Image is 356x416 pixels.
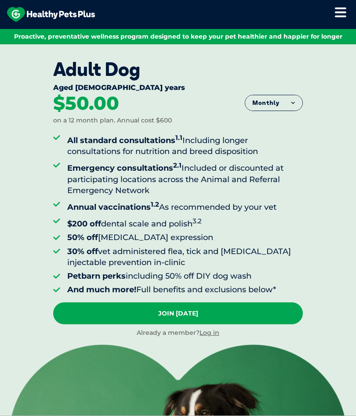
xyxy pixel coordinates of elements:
[14,32,342,40] span: Proactive, preventative wellness program designed to keep your pet healthier and happier for longer
[200,329,219,337] a: Log in
[67,246,303,268] li: vet administered flea, tick and [MEDICAL_DATA] injectable prevention in-clinic
[67,285,136,294] strong: And much more!
[67,215,303,230] li: dental scale and polish
[151,200,159,208] sup: 1.2
[67,232,303,243] li: [MEDICAL_DATA] expression
[67,271,303,282] li: including 50% off DIY dog wash
[53,58,303,80] div: Adult Dog
[7,7,95,22] img: hpp-logo
[67,284,303,295] li: Full benefits and exclusions below*
[173,161,182,169] sup: 2.1
[193,217,202,225] sup: 3.2
[67,136,182,145] strong: All standard consultations
[67,163,182,173] strong: Emergency consultations
[67,132,303,157] li: Including longer consultations for nutrition and breed disposition
[67,271,126,281] strong: Petbarn perks
[175,133,182,142] sup: 1.1
[67,247,98,256] strong: 30% off
[53,302,303,324] a: Join [DATE]
[53,94,119,113] div: $50.00
[53,329,303,337] div: Already a member?
[53,116,172,125] div: on a 12 month plan. Annual cost $600
[53,83,303,94] div: Aged [DEMOGRAPHIC_DATA] years
[67,233,98,242] strong: 50% off
[67,199,303,213] li: As recommended by your vet
[67,160,303,196] li: Included or discounted at participating locations across the Animal and Referral Emergency Network
[245,95,302,111] button: Monthly
[67,219,101,229] strong: $200 off
[67,202,159,212] strong: Annual vaccinations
